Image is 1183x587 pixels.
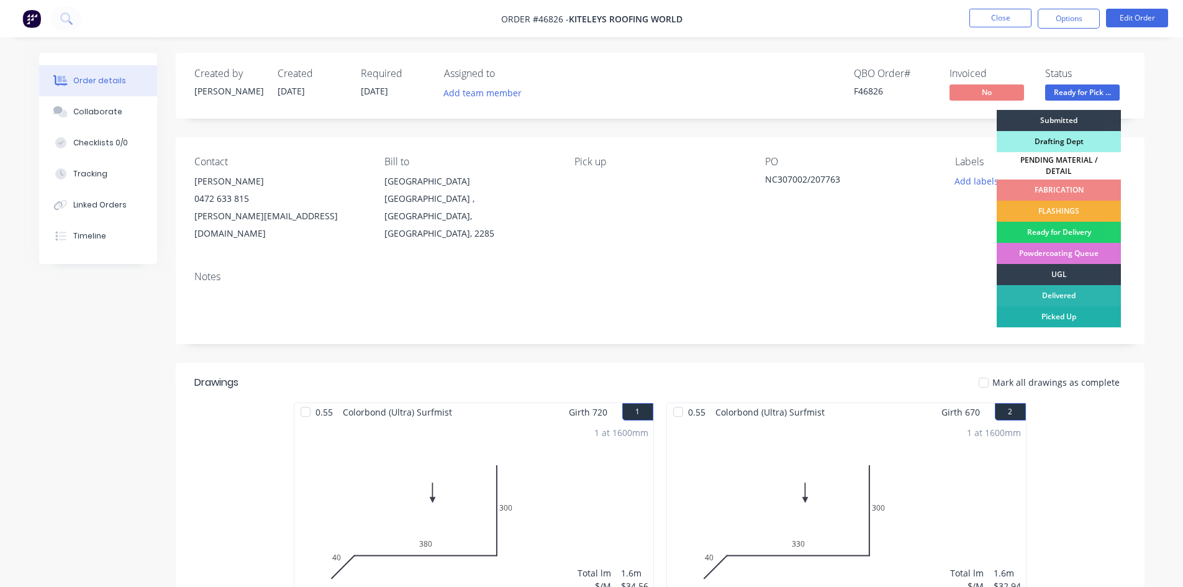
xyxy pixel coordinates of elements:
[765,173,920,190] div: NC307002/207763
[997,264,1121,285] div: UGL
[683,403,710,421] span: 0.55
[1045,68,1126,80] div: Status
[278,68,346,80] div: Created
[73,168,107,180] div: Tracking
[194,156,365,168] div: Contact
[194,375,238,390] div: Drawings
[710,403,830,421] span: Colorbond (Ultra) Surfmist
[569,13,682,25] span: KITELEYS ROOFING WORLD
[39,65,157,96] button: Order details
[73,199,127,211] div: Linked Orders
[995,403,1026,421] button: 2
[73,75,126,86] div: Order details
[997,243,1121,264] div: Powdercoating Queue
[39,96,157,127] button: Collaborate
[194,173,365,242] div: [PERSON_NAME]0472 633 815[PERSON_NAME][EMAIL_ADDRESS][DOMAIN_NAME]
[948,173,1005,189] button: Add labels
[997,131,1121,152] div: Drafting Dept
[39,221,157,252] button: Timeline
[955,156,1125,168] div: Labels
[22,9,41,28] img: Factory
[854,84,935,98] div: F46826
[997,222,1121,243] div: Ready for Delivery
[594,426,648,439] div: 1 at 1600mm
[194,84,263,98] div: [PERSON_NAME]
[278,85,305,97] span: [DATE]
[967,426,1021,439] div: 1 at 1600mm
[997,285,1121,306] div: Delivered
[444,68,568,80] div: Assigned to
[574,156,745,168] div: Pick up
[1038,9,1100,29] button: Options
[384,173,555,190] div: [GEOGRAPHIC_DATA]
[622,403,653,421] button: 1
[578,567,611,580] div: Total lm
[39,189,157,221] button: Linked Orders
[437,84,528,101] button: Add team member
[73,230,106,242] div: Timeline
[1045,84,1120,103] button: Ready for Pick ...
[765,156,935,168] div: PO
[569,403,607,421] span: Girth 720
[384,156,555,168] div: Bill to
[997,306,1121,327] div: Picked Up
[194,173,365,190] div: [PERSON_NAME]
[39,158,157,189] button: Tracking
[73,106,122,117] div: Collaborate
[39,127,157,158] button: Checklists 0/0
[361,85,388,97] span: [DATE]
[621,567,648,580] div: 1.6m
[501,13,569,25] span: Order #46826 -
[194,207,365,242] div: [PERSON_NAME][EMAIL_ADDRESS][DOMAIN_NAME]
[997,201,1121,222] div: FLASHINGS
[310,403,338,421] span: 0.55
[969,9,1031,27] button: Close
[338,403,457,421] span: Colorbond (Ultra) Surfmist
[997,180,1121,201] div: FABRICATION
[384,190,555,242] div: [GEOGRAPHIC_DATA] , [GEOGRAPHIC_DATA], [GEOGRAPHIC_DATA], 2285
[994,567,1021,580] div: 1.6m
[854,68,935,80] div: QBO Order #
[941,403,980,421] span: Girth 670
[194,190,365,207] div: 0472 633 815
[997,110,1121,131] div: Submitted
[361,68,429,80] div: Required
[194,271,1126,283] div: Notes
[444,84,528,101] button: Add team member
[950,68,1030,80] div: Invoiced
[997,152,1121,180] div: PENDING MATERIAL / DETAIL
[1106,9,1168,27] button: Edit Order
[1045,84,1120,100] span: Ready for Pick ...
[73,137,128,148] div: Checklists 0/0
[950,84,1024,100] span: No
[950,567,984,580] div: Total lm
[194,68,263,80] div: Created by
[384,173,555,242] div: [GEOGRAPHIC_DATA][GEOGRAPHIC_DATA] , [GEOGRAPHIC_DATA], [GEOGRAPHIC_DATA], 2285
